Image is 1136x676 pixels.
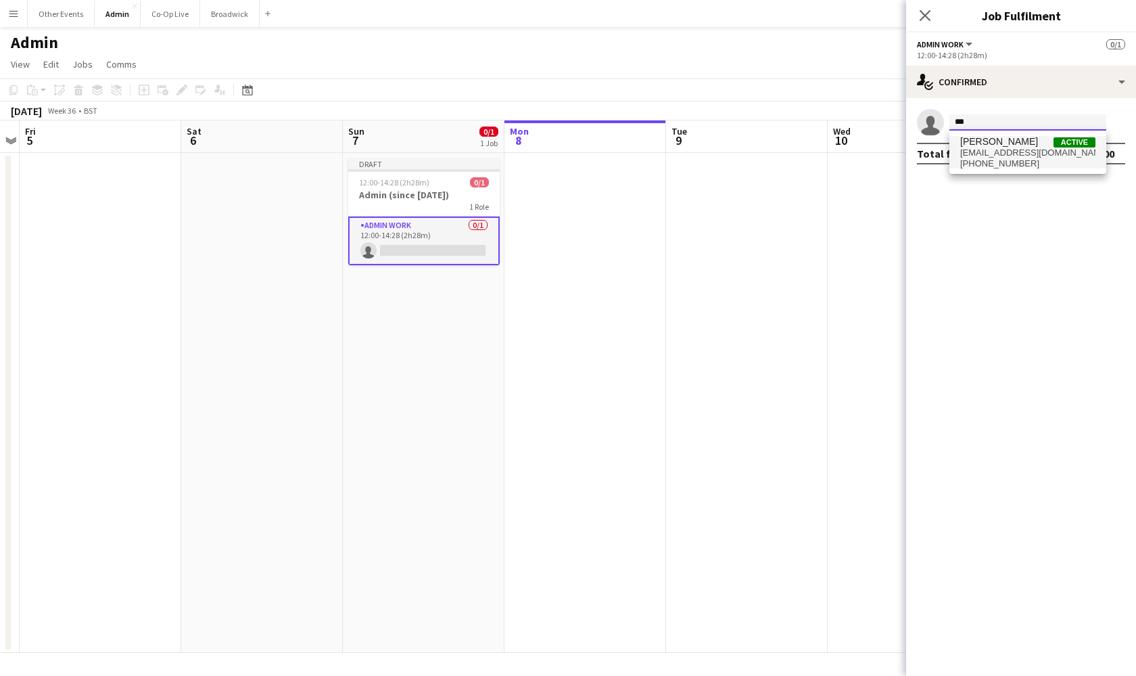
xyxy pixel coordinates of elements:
span: Fri [25,125,36,137]
button: Admin Work [917,39,974,49]
span: 12:00-14:28 (2h28m) [359,177,429,187]
div: 12:00-14:28 (2h28m) [917,50,1125,60]
span: 6 [185,133,202,148]
span: Wed [833,125,851,137]
button: Other Events [28,1,95,27]
span: 10 [831,133,851,148]
div: [DATE] [11,104,42,118]
button: Co-Op Live [141,1,200,27]
h1: Admin [11,32,58,53]
span: Comms [106,58,137,70]
span: 0/1 [470,177,489,187]
a: Comms [101,55,142,73]
span: Jobs [72,58,93,70]
span: ashley123fielding@outlook.com [960,148,1095,158]
h3: Job Fulfilment [906,7,1136,24]
app-card-role: Admin Work0/112:00-14:28 (2h28m) [348,217,500,265]
span: 0/1 [479,127,498,137]
span: Sun [348,125,364,137]
div: BST [84,106,97,116]
span: Admin Work [917,39,964,49]
span: Active [1054,137,1095,148]
h3: Admin (since [DATE]) [348,189,500,201]
span: 9 [669,133,687,148]
button: Admin [95,1,141,27]
div: Draft [348,158,500,169]
a: Jobs [67,55,98,73]
span: Week 36 [45,106,78,116]
span: 8 [508,133,529,148]
span: Edit [43,58,59,70]
span: 1 Role [469,202,489,212]
div: Confirmed [906,66,1136,98]
span: Ashley Fielding [960,136,1038,148]
a: View [5,55,35,73]
span: 7 [346,133,364,148]
div: Total fee [917,147,963,160]
div: 1 Job [480,138,498,148]
span: View [11,58,30,70]
span: 0/1 [1106,39,1125,49]
span: Mon [510,125,529,137]
span: +447542332970 [960,158,1095,169]
span: Tue [671,125,687,137]
span: 5 [23,133,36,148]
a: Edit [38,55,64,73]
button: Broadwick [200,1,260,27]
span: Sat [187,125,202,137]
app-job-card: Draft12:00-14:28 (2h28m)0/1Admin (since [DATE])1 RoleAdmin Work0/112:00-14:28 (2h28m) [348,158,500,265]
